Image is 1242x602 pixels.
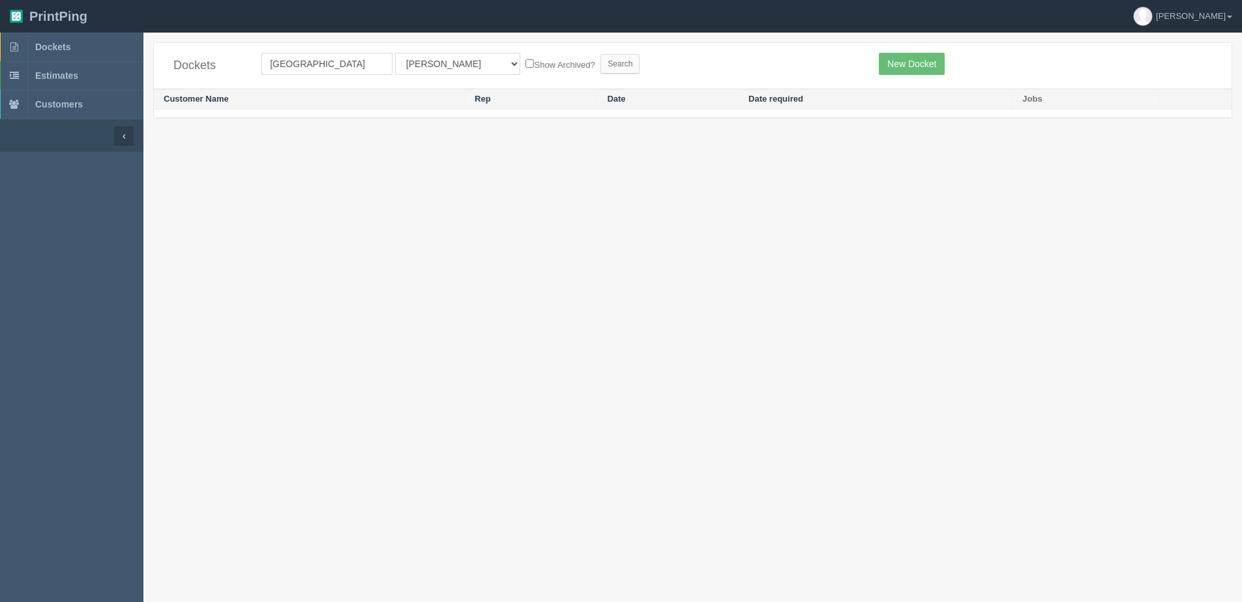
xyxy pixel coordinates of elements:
[525,57,595,72] label: Show Archived?
[1134,7,1152,25] img: avatar_default-7531ab5dedf162e01f1e0bb0964e6a185e93c5c22dfe317fb01d7f8cd2b1632c.jpg
[475,94,491,104] a: Rep
[35,70,78,81] span: Estimates
[525,59,534,68] input: Show Archived?
[35,99,83,109] span: Customers
[607,94,625,104] a: Date
[35,42,70,52] span: Dockets
[261,53,392,75] input: Customer Name
[748,94,803,104] a: Date required
[879,53,945,75] a: New Docket
[10,10,23,23] img: logo-3e63b451c926e2ac314895c53de4908e5d424f24456219fb08d385ab2e579770.png
[173,59,242,72] h4: Dockets
[164,94,229,104] a: Customer Name
[600,54,640,74] input: Search
[1013,89,1159,109] th: Jobs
